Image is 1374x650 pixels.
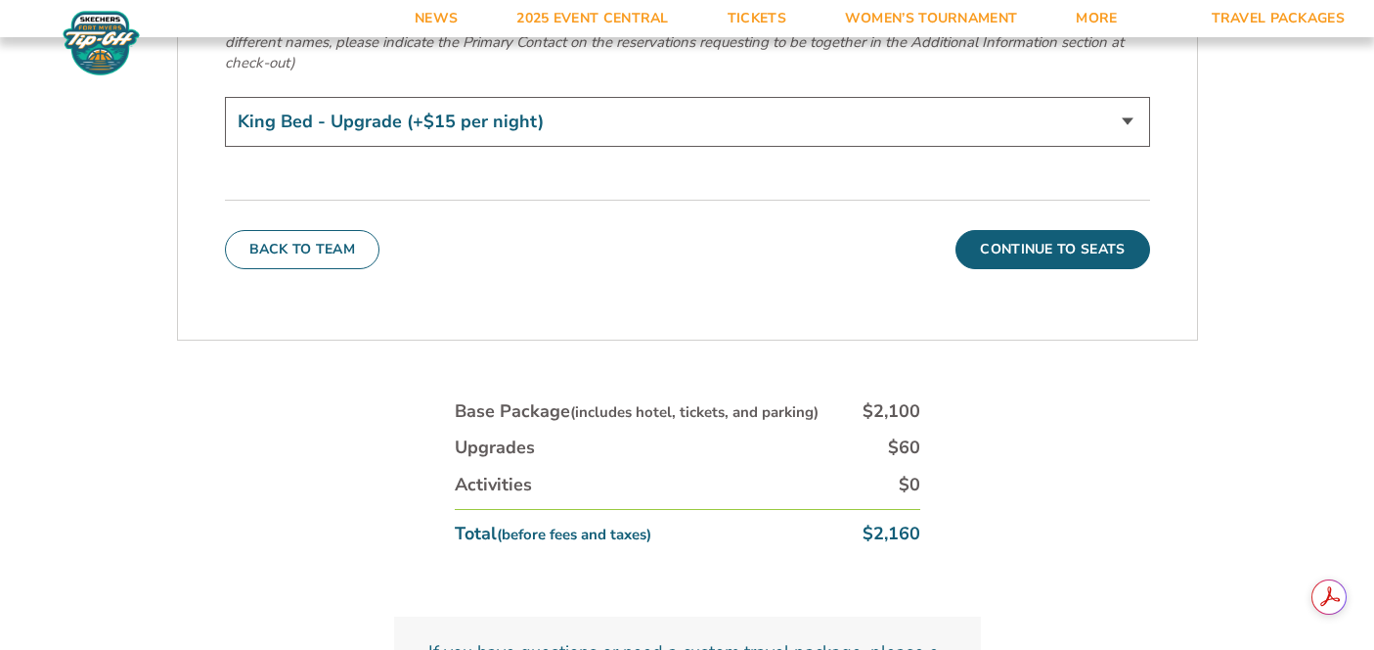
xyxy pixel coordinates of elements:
div: $0 [899,473,920,497]
button: Back To Team [225,230,380,269]
small: (includes hotel, tickets, and parking) [570,402,819,422]
img: Fort Myers Tip-Off [59,10,144,76]
div: Total [455,522,651,546]
div: $2,160 [863,522,920,546]
div: Base Package [455,399,819,424]
div: Activities [455,473,532,497]
button: Continue To Seats [955,230,1149,269]
div: $60 [888,436,920,460]
div: $2,100 [863,399,920,424]
div: Upgrades [455,436,535,460]
small: (before fees and taxes) [497,525,651,544]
